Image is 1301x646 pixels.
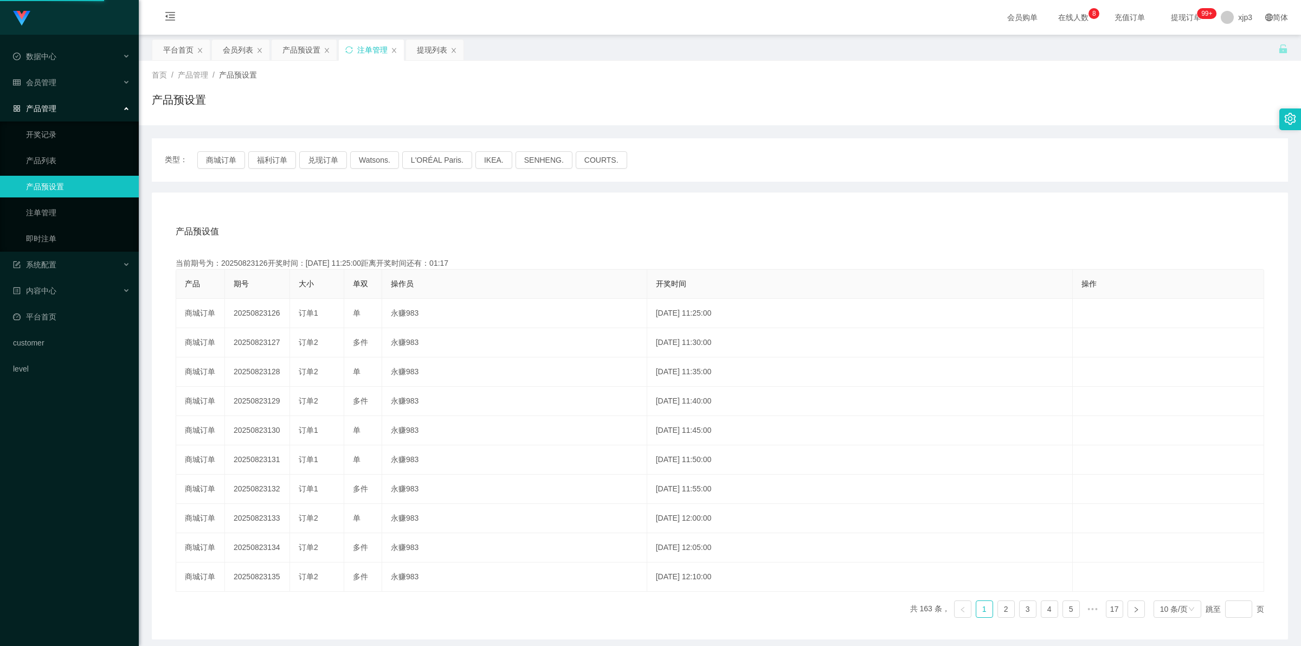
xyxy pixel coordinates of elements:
[282,40,320,60] div: 产品预设置
[353,426,360,434] span: 单
[225,533,290,562] td: 20250823134
[516,151,572,169] button: SENHENG.
[1133,606,1139,613] i: 图标: right
[976,600,993,618] li: 1
[299,455,318,464] span: 订单1
[13,105,21,112] i: 图标: appstore-o
[353,543,368,552] span: 多件
[13,52,56,61] span: 数据中心
[324,47,330,54] i: 图标: close
[1160,601,1188,617] div: 10 条/页
[299,572,318,581] span: 订单2
[402,151,472,169] button: L'ORÉAL Paris.
[197,151,245,169] button: 商城订单
[1284,113,1296,125] i: 图标: setting
[176,258,1264,269] div: 当前期号为：20250823126开奖时间：[DATE] 11:25:00距离开奖时间还有：01:17
[1128,600,1145,618] li: 下一页
[350,151,399,169] button: Watsons.
[357,40,388,60] div: 注单管理
[176,357,225,387] td: 商城订单
[163,40,194,60] div: 平台首页
[26,150,130,171] a: 产品列表
[959,606,966,613] i: 图标: left
[353,279,368,288] span: 单双
[299,367,318,376] span: 订单2
[225,504,290,533] td: 20250823133
[1081,279,1097,288] span: 操作
[176,533,225,562] td: 商城订单
[353,367,360,376] span: 单
[417,40,447,60] div: 提现列表
[13,261,21,268] i: 图标: form
[178,71,208,79] span: 产品管理
[171,71,173,79] span: /
[13,53,21,60] i: 图标: check-circle-o
[299,151,347,169] button: 兑现订单
[1206,600,1264,618] div: 跳至 页
[225,445,290,475] td: 20250823131
[382,357,647,387] td: 永赚983
[225,387,290,416] td: 20250823129
[26,124,130,145] a: 开奖记录
[353,484,368,493] span: 多件
[647,387,1073,416] td: [DATE] 11:40:00
[176,387,225,416] td: 商城订单
[382,416,647,445] td: 永赚983
[998,601,1014,617] a: 2
[382,328,647,357] td: 永赚983
[13,78,56,87] span: 会员管理
[219,71,257,79] span: 产品预设置
[450,47,457,54] i: 图标: close
[13,79,21,86] i: 图标: table
[152,1,189,35] i: 图标: menu-fold
[647,357,1073,387] td: [DATE] 11:35:00
[13,286,56,295] span: 内容中心
[185,279,200,288] span: 产品
[1165,14,1207,21] span: 提现订单
[647,445,1073,475] td: [DATE] 11:50:00
[647,562,1073,592] td: [DATE] 12:10:00
[1092,8,1096,19] p: 8
[223,40,253,60] div: 会员列表
[1041,600,1058,618] li: 4
[382,299,647,328] td: 永赚983
[225,328,290,357] td: 20250823127
[647,475,1073,504] td: [DATE] 11:55:00
[176,504,225,533] td: 商城订单
[13,332,130,354] a: customer
[26,202,130,223] a: 注单管理
[353,572,368,581] span: 多件
[176,328,225,357] td: 商城订单
[26,176,130,197] a: 产品预设置
[391,47,397,54] i: 图标: close
[197,47,203,54] i: 图标: close
[248,151,296,169] button: 福利订单
[1053,14,1094,21] span: 在线人数
[256,47,263,54] i: 图标: close
[299,396,318,405] span: 订单2
[475,151,512,169] button: IKEA.
[299,338,318,347] span: 订单2
[576,151,627,169] button: COURTS.
[13,358,130,380] a: level
[225,562,290,592] td: 20250823135
[647,504,1073,533] td: [DATE] 12:00:00
[1106,601,1123,617] a: 17
[234,279,249,288] span: 期号
[1089,8,1099,19] sup: 8
[1109,14,1150,21] span: 充值订单
[176,299,225,328] td: 商城订单
[647,416,1073,445] td: [DATE] 11:45:00
[152,92,206,108] h1: 产品预设置
[353,309,360,317] span: 单
[1188,606,1195,613] i: 图标: down
[1084,600,1102,618] span: •••
[176,416,225,445] td: 商城订单
[1278,44,1288,54] i: 图标: unlock
[1063,601,1079,617] a: 5
[152,71,167,79] span: 首页
[225,357,290,387] td: 20250823128
[225,299,290,328] td: 20250823126
[26,228,130,250] a: 即时注单
[382,445,647,475] td: 永赚983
